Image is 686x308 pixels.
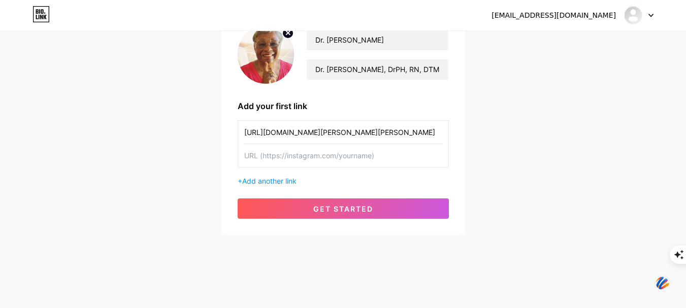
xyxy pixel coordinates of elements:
input: Your name [307,30,448,50]
img: svg+xml;base64,PHN2ZyB3aWR0aD0iNDQiIGhlaWdodD0iNDQiIHZpZXdCb3g9IjAgMCA0NCA0NCIgZmlsbD0ibm9uZSIgeG... [654,274,671,293]
div: Add your first link [238,100,449,112]
input: bio [307,59,448,80]
input: URL (https://instagram.com/yourname) [244,144,442,167]
div: + [238,176,449,186]
span: get started [313,204,373,213]
img: profile pic [238,25,295,84]
input: Link name (My Instagram) [244,121,442,144]
button: get started [238,198,449,219]
div: [EMAIL_ADDRESS][DOMAIN_NAME] [492,10,616,21]
img: Dr. Paulette Williams [624,6,643,25]
span: Add another link [242,177,297,185]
